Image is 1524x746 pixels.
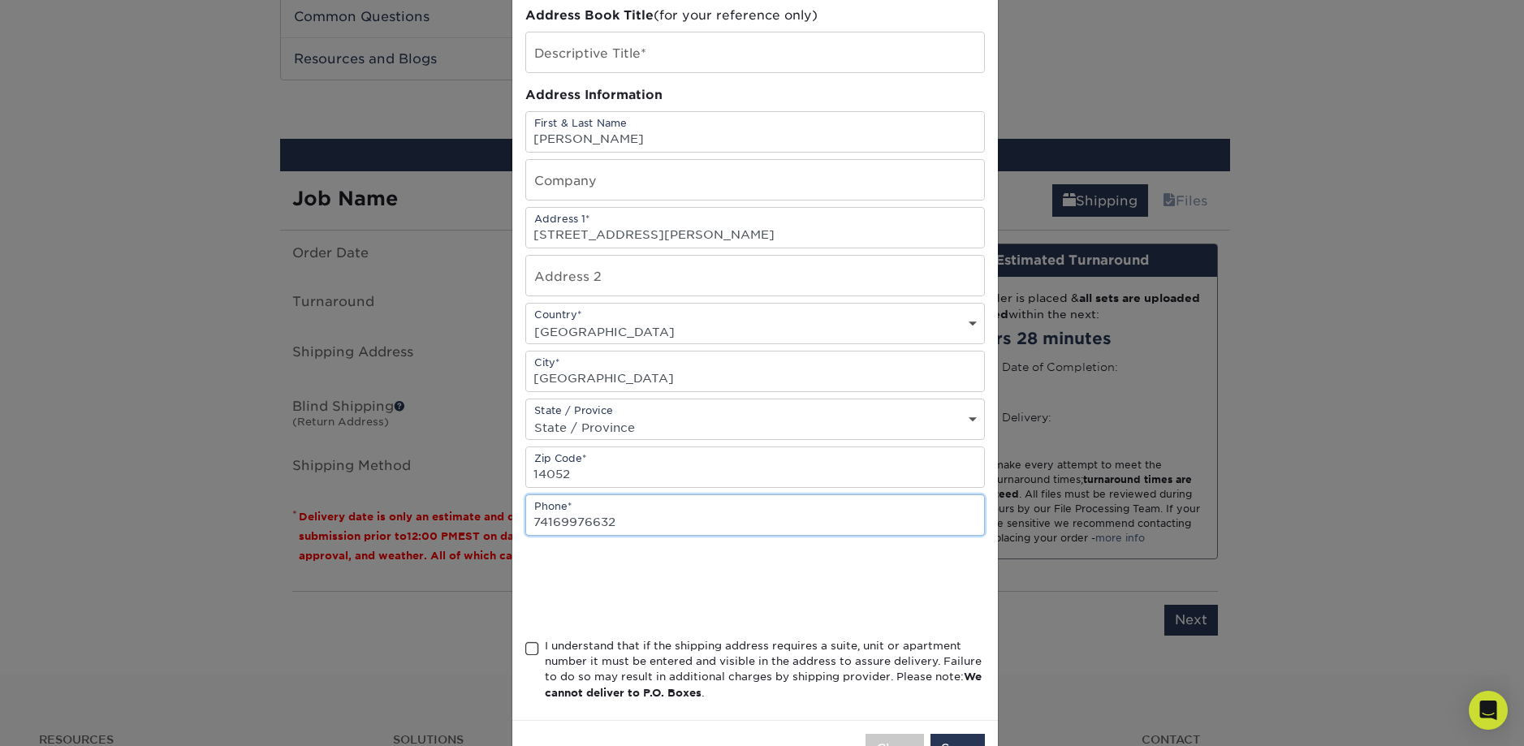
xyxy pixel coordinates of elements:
div: I understand that if the shipping address requires a suite, unit or apartment number it must be e... [545,638,985,701]
iframe: reCAPTCHA [525,555,772,619]
b: We cannot deliver to P.O. Boxes [545,671,982,698]
div: Open Intercom Messenger [1469,691,1508,730]
span: Address Book Title [525,7,654,23]
div: (for your reference only) [525,6,985,25]
div: Address Information [525,86,985,105]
